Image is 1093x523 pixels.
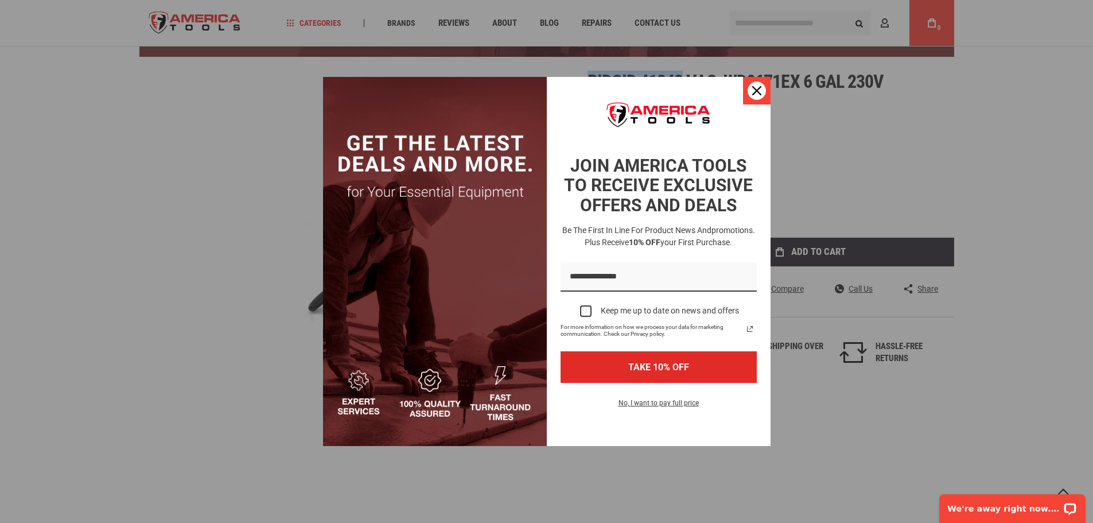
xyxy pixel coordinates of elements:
[932,487,1093,523] iframe: LiveChat chat widget
[558,224,759,249] h3: Be the first in line for product news and
[561,262,757,292] input: Email field
[743,322,757,336] svg: link icon
[561,351,757,383] button: TAKE 10% OFF
[752,86,761,95] svg: close icon
[609,397,708,416] button: No, I want to pay full price
[561,324,743,338] span: For more information on how we process your data for marketing communication. Check our Privacy p...
[629,238,660,247] strong: 10% OFF
[743,77,771,104] button: Close
[601,306,739,316] div: Keep me up to date on news and offers
[564,156,753,215] strong: JOIN AMERICA TOOLS TO RECEIVE EXCLUSIVE OFFERS AND DEALS
[743,322,757,336] a: Read our Privacy Policy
